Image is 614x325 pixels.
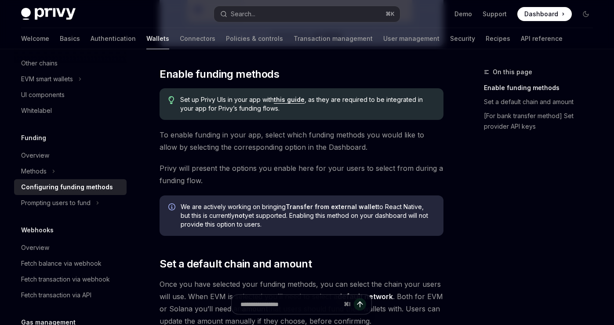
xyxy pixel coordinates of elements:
button: Toggle Methods section [14,163,127,179]
a: UI components [14,87,127,103]
div: Prompting users to fund [21,198,91,208]
a: Recipes [486,28,510,49]
a: this guide [274,96,305,104]
a: Configuring funding methods [14,179,127,195]
div: UI components [21,90,65,100]
a: API reference [521,28,563,49]
div: Methods [21,166,47,177]
div: Search... [231,9,255,19]
a: Fetch transaction via webhook [14,271,127,287]
img: dark logo [21,8,76,20]
a: Basics [60,28,80,49]
div: Configuring funding methods [21,182,113,192]
a: Enable funding methods [484,81,600,95]
h5: Webhooks [21,225,54,235]
a: Overview [14,148,127,163]
strong: Transfer from external wallet [286,203,378,210]
div: EVM smart wallets [21,74,73,84]
a: Authentication [91,28,136,49]
div: Fetch balance via webhook [21,258,102,269]
a: User management [383,28,440,49]
svg: Info [168,203,177,212]
button: Send message [354,298,366,311]
span: Dashboard [524,10,558,18]
span: Set a default chain and amount [160,257,312,271]
a: Demo [454,10,472,18]
span: ⌘ K [385,11,395,18]
div: Whitelabel [21,105,52,116]
a: Security [450,28,475,49]
a: Transaction management [294,28,373,49]
a: Other chains [14,55,127,71]
a: Whitelabel [14,103,127,119]
a: Support [483,10,507,18]
span: On this page [493,67,532,77]
a: Connectors [180,28,215,49]
strong: not [235,212,245,219]
a: Dashboard [517,7,572,21]
a: Welcome [21,28,49,49]
a: Overview [14,240,127,256]
a: Wallets [146,28,169,49]
svg: Tip [168,96,174,104]
span: Privy will present the options you enable here for your users to select from during a funding flow. [160,162,443,187]
a: [For bank transfer method] Set provider API keys [484,109,600,134]
button: Toggle Prompting users to fund section [14,195,127,211]
div: Overview [21,150,49,161]
a: Policies & controls [226,28,283,49]
div: Fetch transaction via API [21,290,91,300]
input: Ask a question... [240,295,340,314]
a: Fetch balance via webhook [14,256,127,271]
span: Enable funding methods [160,67,279,81]
button: Toggle dark mode [579,7,593,21]
button: Toggle EVM smart wallets section [14,71,127,87]
span: We are actively working on bringing to React Native, but this is currently yet supported. Enablin... [181,202,435,229]
a: Set a default chain and amount [484,95,600,109]
h5: Funding [21,133,46,143]
div: Fetch transaction via webhook [21,274,110,285]
div: Other chains [21,58,58,69]
span: Set up Privy UIs in your app with , as they are required to be integrated in your app for Privy’s... [180,95,435,113]
span: To enable funding in your app, select which funding methods you would like to allow by selecting ... [160,129,443,153]
div: Overview [21,242,49,253]
a: Fetch transaction via API [14,287,127,303]
button: Open search [214,6,400,22]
